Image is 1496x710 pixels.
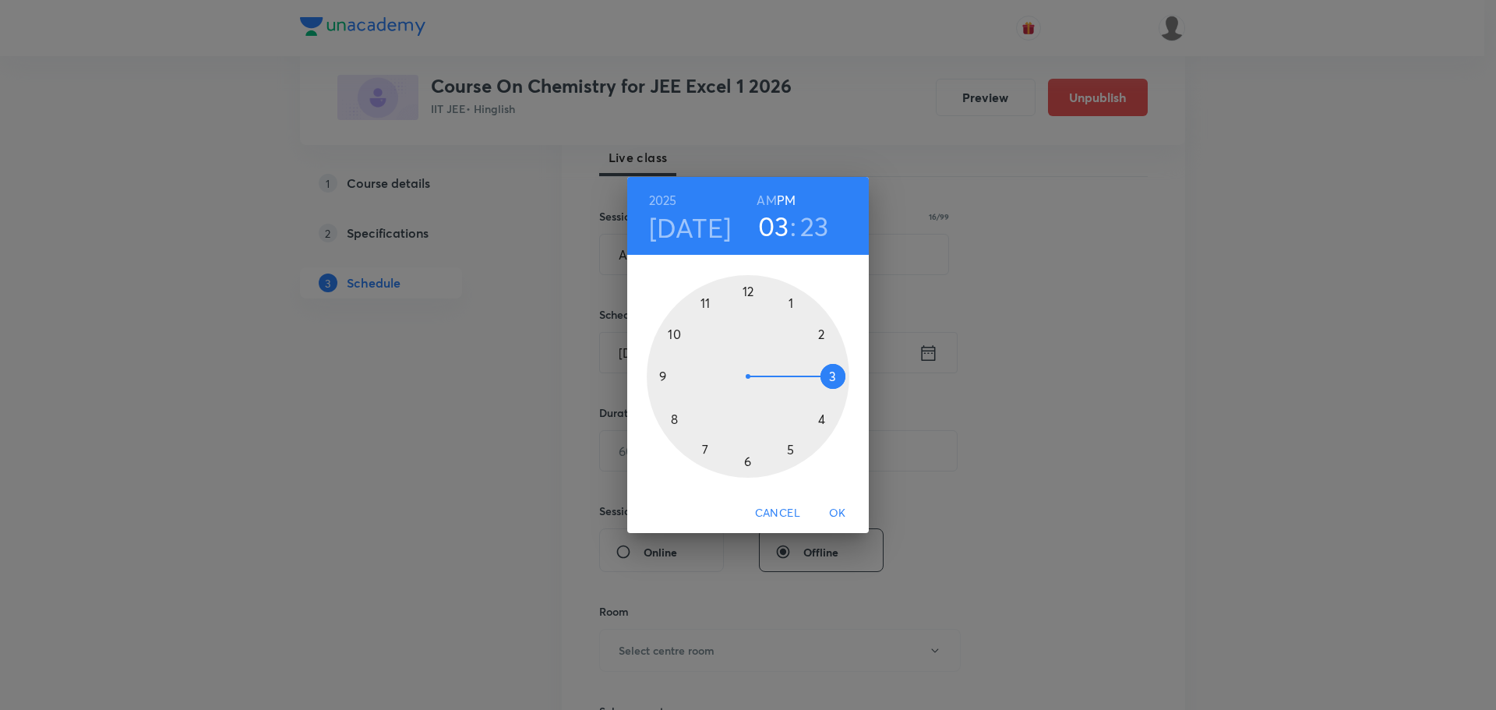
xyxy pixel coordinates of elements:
[790,210,796,242] h3: :
[649,189,677,211] button: 2025
[755,503,800,523] span: Cancel
[758,210,789,242] button: 03
[757,189,776,211] button: AM
[800,210,829,242] button: 23
[819,503,856,523] span: OK
[649,211,732,244] button: [DATE]
[777,189,796,211] button: PM
[813,499,863,528] button: OK
[749,499,806,528] button: Cancel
